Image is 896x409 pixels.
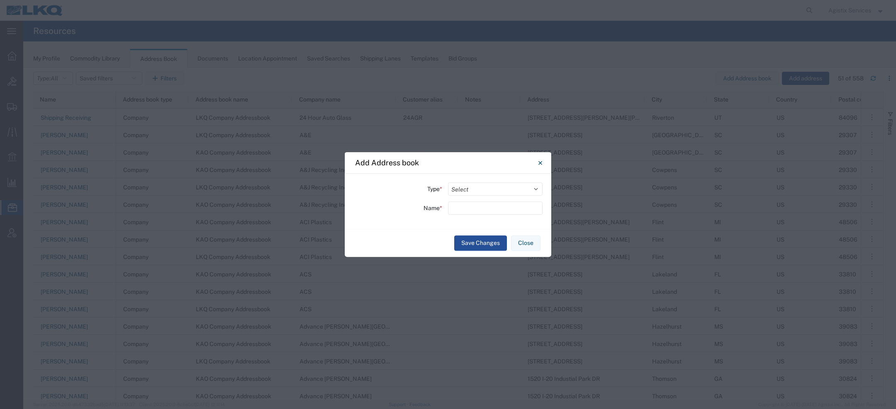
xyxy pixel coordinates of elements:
[532,155,548,171] button: Close
[355,157,419,168] h4: Add Address book
[454,236,507,251] button: Save Changes
[424,201,442,215] label: Name
[427,182,442,196] label: Type
[511,236,541,251] button: Close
